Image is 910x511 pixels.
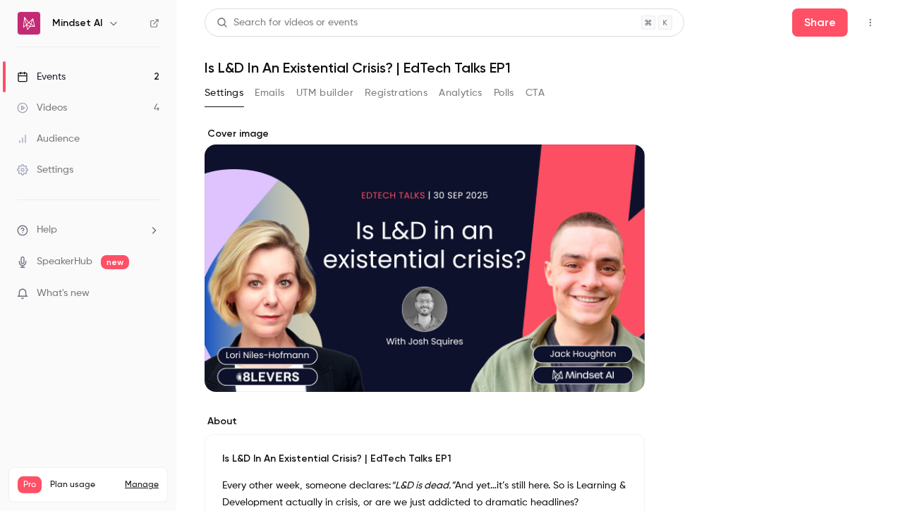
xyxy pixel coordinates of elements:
[18,476,42,493] span: Pro
[17,223,159,238] li: help-dropdown-opener
[17,163,73,177] div: Settings
[365,82,427,104] button: Registrations
[255,82,284,104] button: Emails
[526,82,545,104] button: CTA
[50,479,116,491] span: Plan usage
[792,8,848,37] button: Share
[205,59,882,76] h1: Is L&D In An Existential Crisis? | EdTech Talks EP1
[17,101,67,115] div: Videos
[205,82,243,104] button: Settings
[391,481,455,491] em: “L&D is dead.”
[37,286,90,301] span: What's new
[17,70,66,84] div: Events
[52,16,102,30] h6: Mindset AI
[494,82,514,104] button: Polls
[296,82,353,104] button: UTM builder
[205,414,645,429] label: About
[125,479,159,491] a: Manage
[439,82,483,104] button: Analytics
[17,132,80,146] div: Audience
[217,16,358,30] div: Search for videos or events
[205,127,645,141] label: Cover image
[222,452,627,466] p: Is L&D In An Existential Crisis? | EdTech Talks EP1
[37,254,92,269] a: SpeakerHub
[18,12,40,35] img: Mindset AI
[101,255,129,269] span: new
[37,223,57,238] span: Help
[142,288,159,300] iframe: Noticeable Trigger
[205,127,645,392] section: Cover image
[222,477,627,511] p: Every other week, someone declares: And yet…it’s still here. So is Learning & Development actuall...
